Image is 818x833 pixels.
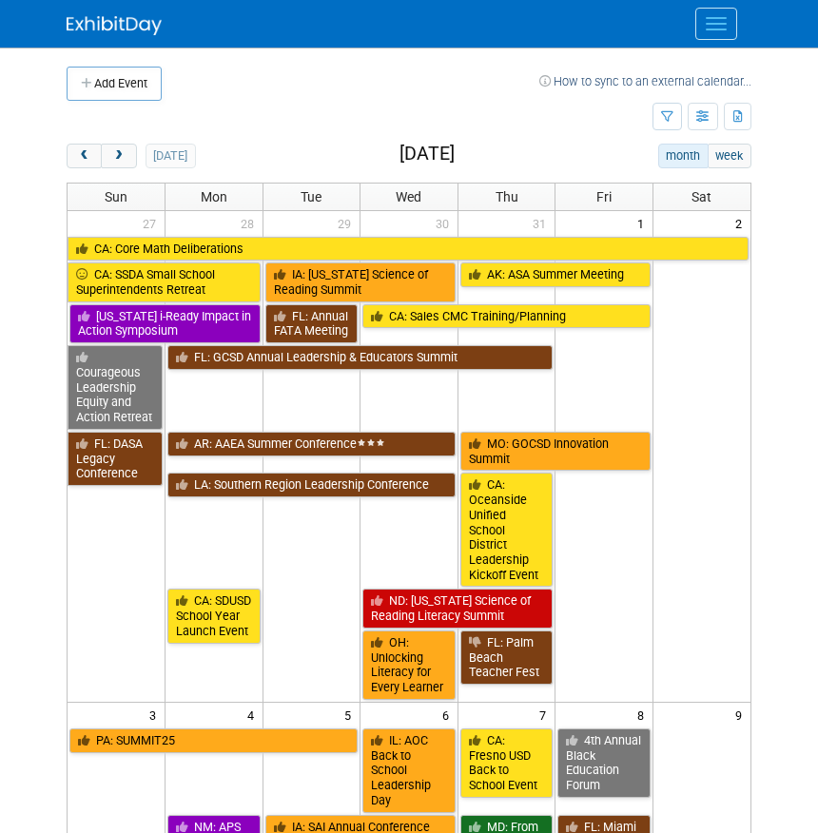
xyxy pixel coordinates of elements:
a: How to sync to an external calendar... [539,74,751,88]
span: 2 [733,211,750,235]
a: CA: SSDA Small School Superintendents Retreat [68,262,261,301]
a: FL: Annual FATA Meeting [265,304,359,343]
span: 5 [342,703,360,726]
span: 27 [141,211,165,235]
a: CA: Sales CMC Training/Planning [362,304,651,329]
span: Tue [301,189,321,204]
a: LA: Southern Region Leadership Conference [167,473,456,497]
a: CA: Fresno USD Back to School Event [460,728,554,798]
span: 8 [635,703,652,726]
span: Sat [691,189,711,204]
a: [US_STATE] i-Ready Impact in Action Symposium [69,304,261,343]
span: Wed [396,189,421,204]
button: month [658,144,709,168]
a: 4th Annual Black Education Forum [557,728,651,798]
a: FL: GCSD Annual Leadership & Educators Summit [167,345,553,370]
span: 9 [733,703,750,726]
span: 7 [537,703,555,726]
button: week [708,144,751,168]
a: OH: Unlocking Literacy for Every Learner [362,630,456,700]
span: Mon [201,189,227,204]
span: Fri [596,189,612,204]
a: IL: AOC Back to School Leadership Day [362,728,456,813]
a: Courageous Leadership Equity and Action Retreat [68,345,163,430]
button: [DATE] [146,144,196,168]
span: 4 [245,703,263,726]
button: next [101,144,136,168]
span: 3 [147,703,165,726]
span: 6 [440,703,458,726]
img: ExhibitDay [67,16,162,35]
span: 28 [239,211,263,235]
a: IA: [US_STATE] Science of Reading Summit [265,262,456,301]
a: AK: ASA Summer Meeting [460,262,651,287]
a: CA: Oceanside Unified School District Leadership Kickoff Event [460,473,554,587]
span: 31 [531,211,555,235]
a: FL: Palm Beach Teacher Fest [460,630,554,685]
a: CA: SDUSD School Year Launch Event [167,589,261,643]
a: AR: AAEA Summer Conference [167,432,456,456]
span: 30 [434,211,458,235]
a: PA: SUMMIT25 [69,728,358,753]
button: Add Event [67,67,162,101]
button: Menu [695,8,737,40]
button: prev [67,144,102,168]
h2: [DATE] [399,144,455,165]
a: MO: GOCSD Innovation Summit [460,432,651,471]
a: CA: Core Math Deliberations [68,237,749,262]
span: 1 [635,211,652,235]
span: 29 [336,211,360,235]
a: FL: DASA Legacy Conference [68,432,163,486]
span: Sun [105,189,127,204]
a: ND: [US_STATE] Science of Reading Literacy Summit [362,589,553,628]
span: Thu [496,189,518,204]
